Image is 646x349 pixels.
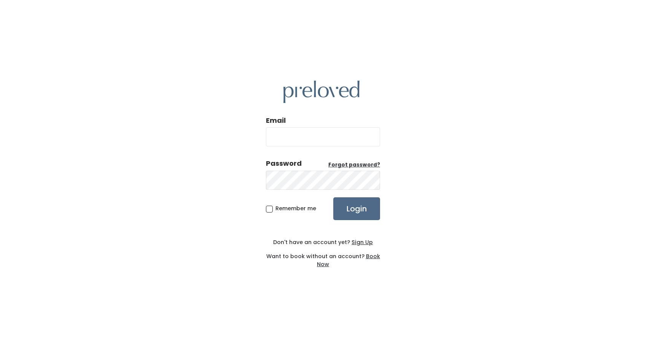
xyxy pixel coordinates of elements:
[266,246,380,268] div: Want to book without an account?
[266,238,380,246] div: Don't have an account yet?
[328,161,380,168] u: Forgot password?
[350,238,373,246] a: Sign Up
[333,197,380,220] input: Login
[317,252,380,268] a: Book Now
[283,81,360,103] img: preloved logo
[352,238,373,246] u: Sign Up
[266,159,302,168] div: Password
[328,161,380,169] a: Forgot password?
[275,205,316,212] span: Remember me
[266,116,286,125] label: Email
